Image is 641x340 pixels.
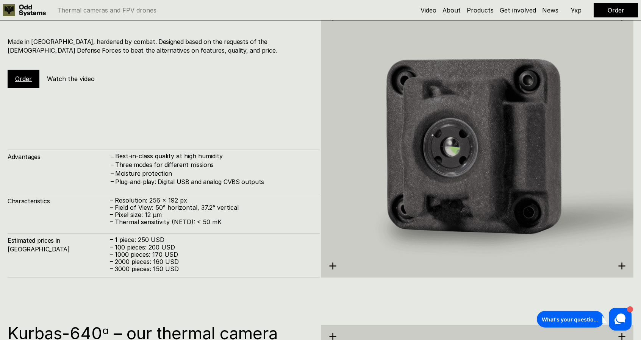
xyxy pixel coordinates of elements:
[115,153,312,160] p: Best-in-class quality at high humidity
[110,211,312,218] p: – Pixel size: 12 µm
[442,6,461,14] a: About
[111,177,114,186] h4: –
[110,251,312,258] p: – 1000 pieces: 170 USD
[110,204,312,211] p: – Field of View: 50° horizontal, 37.2° vertical
[115,169,312,178] h4: Moisture protection
[111,152,114,161] h4: –
[111,169,114,177] h4: –
[542,6,558,14] a: News
[571,7,582,13] p: Укр
[110,265,312,273] p: – 3000 pieces: 150 USD
[500,6,536,14] a: Get involved
[115,161,312,169] h4: Three modes for different missions
[110,258,312,265] p: – 2000 pieces: 160 USD
[57,7,156,13] p: Thermal cameras and FPV drones
[15,75,32,83] a: Order
[467,6,494,14] a: Products
[8,197,110,205] h4: Characteristics
[110,197,312,204] p: – Resolution: 256 x 192 px
[8,6,312,22] h1: Kurbas-256 – our thermal camera
[608,6,624,14] a: Order
[110,218,312,226] p: – Thermal sensitivity (NETD): < 50 mK
[115,178,312,186] h4: Plug-and-play: Digital USB and analog CVBS outputs
[535,306,633,332] iframe: HelpCrunch
[47,75,95,83] h5: Watch the video
[111,160,114,168] h4: –
[8,236,110,253] h4: Estimated prices in [GEOGRAPHIC_DATA]
[110,244,312,251] p: – 100 pieces: 200 USD
[421,6,436,14] a: Video
[8,37,312,55] h4: Made in [GEOGRAPHIC_DATA], hardened by combat. Designed based on the requests of the [DEMOGRAPHIC...
[110,236,312,243] p: – 1 piece: 250 USD
[8,153,110,161] h4: Advantages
